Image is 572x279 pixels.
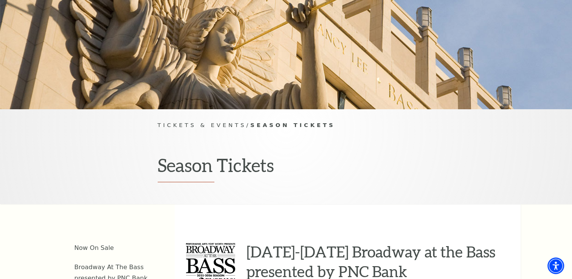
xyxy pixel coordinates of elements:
p: / [158,121,415,130]
span: Tickets & Events [158,122,246,128]
span: Season Tickets [250,122,335,128]
div: Accessibility Menu [547,257,564,274]
a: Now On Sale [74,244,114,251]
h1: Season Tickets [158,154,415,182]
